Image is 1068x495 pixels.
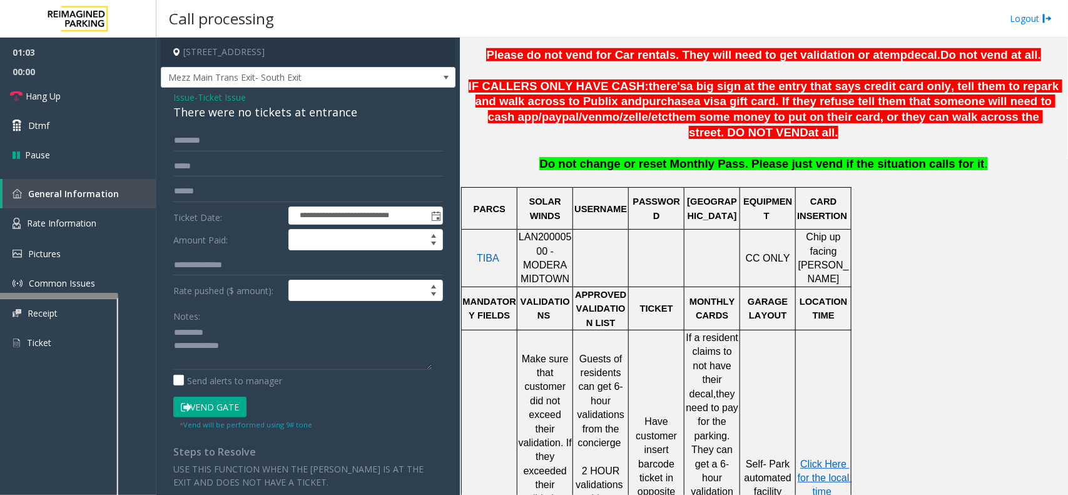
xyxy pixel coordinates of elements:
[27,217,96,229] span: Rate Information
[579,110,582,123] span: /
[429,207,442,225] span: Toggle popup
[985,157,988,170] span: .
[13,250,22,258] img: 'icon'
[477,253,499,263] a: TIBA
[713,389,716,399] span: ,
[163,3,280,34] h3: Call processing
[425,230,442,240] span: Increase value
[542,110,579,124] span: paypal
[170,229,285,250] label: Amount Paid:
[173,91,195,104] span: Issue
[640,304,673,314] span: TICKET
[161,38,455,67] h4: [STREET_ADDRESS]
[425,240,442,250] span: Decrease value
[521,297,570,320] span: VALIDATIONS
[170,280,285,301] label: Rate pushed ($ amount):
[651,110,668,124] span: etc
[486,48,879,61] span: Please do not vend for Car rentals. They will need to get validation or a
[687,196,737,220] span: [GEOGRAPHIC_DATA]
[1042,12,1052,25] img: logout
[26,89,61,103] span: Hang Up
[25,148,50,161] span: Pause
[13,278,23,288] img: 'icon'
[474,204,506,214] span: PARCS
[488,94,1055,123] span: a visa gift card. If they refuse tell them that someone will need to cash app/
[195,91,246,103] span: -
[576,466,623,490] span: 2 HOUR validations
[798,232,849,284] span: Chip up facing [PERSON_NAME]
[623,110,648,124] span: zelle
[648,110,651,123] span: /
[529,196,564,220] span: SOLAR WINDS
[13,218,21,229] img: 'icon'
[797,196,847,220] span: CARD INSERTION
[519,232,572,284] span: LAN20000500 - MODERA MIDTOWN
[577,354,628,448] span: Guests of residents can get 6-hour validations from the concierge
[198,91,246,104] span: Ticket Issue
[28,248,61,260] span: Pictures
[743,196,792,220] span: EQUIPMENT
[539,157,984,170] span: Do not change or reset Monthly Pass. Please just vend if the situation calls for it
[582,110,619,124] span: venmo
[29,277,95,289] span: Common Issues
[907,48,940,61] span: decal.
[425,290,442,300] span: Decrease value
[668,110,1042,139] span: them some money to put on their card, or they can walk across the street. DO NOT VEND
[686,332,741,399] span: If a resident claims to not have their decal
[3,179,156,208] a: General Information
[633,196,680,220] span: PASSWORD
[173,374,282,387] label: Send alerts to manager
[574,204,627,214] span: USERNAME
[746,253,790,263] span: CC ONLY
[173,397,247,418] button: Vend Gate
[575,290,629,328] span: APPROVED VALIDATION LIST
[649,79,686,93] span: there's
[180,420,312,429] small: Vend will be performed using 9# tone
[170,207,285,225] label: Ticket Date:
[748,297,790,320] span: GARAGE LAYOUT
[28,188,119,200] span: General Information
[800,297,850,320] span: LOCATION TIME
[620,110,623,123] span: /
[469,79,649,93] span: IF CALLERS ONLY HAVE CASH:
[689,297,738,320] span: MONTHLY CARDS
[476,79,1062,108] span: a big sign at the entry that says credit card only, tell them to repark and walk across to Publix...
[173,104,443,121] div: There were no tickets at entrance
[940,48,1041,61] span: Do not vend at all.
[28,119,49,132] span: Dtmf
[173,446,443,458] h4: Steps to Resolve
[808,126,838,139] span: at all.
[425,280,442,290] span: Increase value
[880,48,908,61] span: temp
[13,189,22,198] img: 'icon'
[1010,12,1052,25] a: Logout
[642,94,694,108] span: purchase
[463,297,516,320] span: MANDATORY FIELDS
[173,305,200,323] label: Notes:
[161,68,396,88] span: Mezz Main Trans Exit- South Exit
